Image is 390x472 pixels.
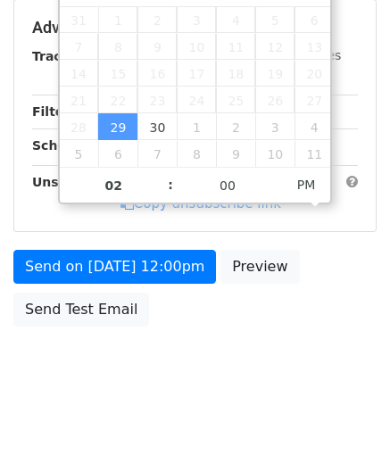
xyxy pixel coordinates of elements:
h5: Advanced [32,18,358,37]
span: September 22, 2025 [98,87,137,113]
span: September 7, 2025 [60,33,99,60]
span: September 16, 2025 [137,60,177,87]
span: September 2, 2025 [137,6,177,33]
span: September 18, 2025 [216,60,255,87]
span: October 6, 2025 [98,140,137,167]
span: : [168,167,173,203]
span: September 30, 2025 [137,113,177,140]
span: September 3, 2025 [177,6,216,33]
span: September 12, 2025 [255,33,295,60]
span: October 10, 2025 [255,140,295,167]
span: October 9, 2025 [216,140,255,167]
input: Minute [173,168,282,203]
span: October 1, 2025 [177,113,216,140]
span: September 14, 2025 [60,60,99,87]
span: October 4, 2025 [295,113,334,140]
span: August 31, 2025 [60,6,99,33]
span: September 19, 2025 [255,60,295,87]
span: Click to toggle [282,167,331,203]
span: September 24, 2025 [177,87,216,113]
span: September 15, 2025 [98,60,137,87]
span: September 23, 2025 [137,87,177,113]
span: October 8, 2025 [177,140,216,167]
span: September 11, 2025 [216,33,255,60]
input: Hour [60,168,169,203]
span: September 6, 2025 [295,6,334,33]
span: September 27, 2025 [295,87,334,113]
span: September 28, 2025 [60,113,99,140]
span: September 21, 2025 [60,87,99,113]
span: September 8, 2025 [98,33,137,60]
span: September 9, 2025 [137,33,177,60]
span: September 1, 2025 [98,6,137,33]
iframe: Chat Widget [301,386,390,472]
span: October 5, 2025 [60,140,99,167]
strong: Unsubscribe [32,175,120,189]
strong: Schedule [32,138,96,153]
span: October 7, 2025 [137,140,177,167]
span: September 20, 2025 [295,60,334,87]
a: Copy unsubscribe link [120,195,281,211]
a: Preview [220,250,299,284]
span: October 3, 2025 [255,113,295,140]
span: September 5, 2025 [255,6,295,33]
span: September 4, 2025 [216,6,255,33]
span: September 25, 2025 [216,87,255,113]
span: October 11, 2025 [295,140,334,167]
strong: Tracking [32,49,92,63]
strong: Filters [32,104,78,119]
a: Send Test Email [13,293,149,327]
a: Send on [DATE] 12:00pm [13,250,216,284]
span: September 26, 2025 [255,87,295,113]
span: October 2, 2025 [216,113,255,140]
span: September 17, 2025 [177,60,216,87]
span: September 13, 2025 [295,33,334,60]
span: September 29, 2025 [98,113,137,140]
span: September 10, 2025 [177,33,216,60]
